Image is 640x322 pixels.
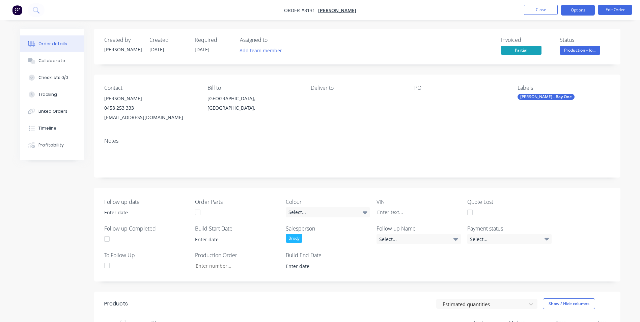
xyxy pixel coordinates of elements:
div: Deliver to [311,85,403,91]
button: Add team member [240,46,286,55]
img: Factory [12,5,22,15]
div: Required [195,37,232,43]
button: Profitability [20,137,84,154]
div: Checklists 0/0 [38,75,68,81]
label: VIN [377,198,461,206]
div: Select... [467,234,552,244]
span: Partial [501,46,541,54]
div: [GEOGRAPHIC_DATA], [GEOGRAPHIC_DATA], [207,94,300,113]
button: Checklists 0/0 [20,69,84,86]
div: Profitability [38,142,64,148]
label: Production Order [195,251,279,259]
div: PO [414,85,507,91]
div: Brody [286,234,302,243]
div: Created by [104,37,141,43]
div: [PERSON_NAME]0458 253 333[EMAIL_ADDRESS][DOMAIN_NAME] [104,94,197,122]
div: [PERSON_NAME] [104,46,141,53]
input: Enter number... [190,261,279,271]
button: Linked Orders [20,103,84,120]
label: Build Start Date [195,224,279,233]
div: [GEOGRAPHIC_DATA], [GEOGRAPHIC_DATA], [207,94,300,115]
input: Enter date [281,261,365,271]
div: [PERSON_NAME] [104,94,197,103]
div: Contact [104,85,197,91]
span: Order #3131 - [284,7,318,14]
div: Created [149,37,187,43]
a: [PERSON_NAME] [318,7,356,14]
div: Linked Orders [38,108,67,114]
label: Colour [286,198,370,206]
div: Assigned to [240,37,307,43]
span: [DATE] [195,46,210,53]
button: Timeline [20,120,84,137]
label: To Follow Up [104,251,189,259]
button: Production - Jo... [560,46,600,56]
button: Edit Order [598,5,632,15]
label: Salesperson [286,224,370,233]
button: Collaborate [20,52,84,69]
button: Close [524,5,558,15]
div: Order details [38,41,67,47]
div: Select... [377,234,461,244]
label: Build End Date [286,251,370,259]
div: Products [104,300,128,308]
div: Notes [104,138,610,144]
label: Payment status [467,224,552,233]
input: Enter date [100,208,184,218]
div: [PERSON_NAME] - Bay One [518,94,575,100]
label: Follow up Name [377,224,461,233]
div: Invoiced [501,37,552,43]
div: Tracking [38,91,57,98]
div: Status [560,37,610,43]
div: 0458 253 333 [104,103,197,113]
span: [DATE] [149,46,164,53]
button: Add team member [236,46,285,55]
button: Tracking [20,86,84,103]
label: Follow up date [104,198,189,206]
span: Production - Jo... [560,46,600,54]
button: Options [561,5,595,16]
button: Show / Hide columns [543,298,595,309]
div: Bill to [207,85,300,91]
div: Select... [286,207,370,217]
label: Quote Lost [467,198,552,206]
input: Enter date [190,234,274,244]
div: Timeline [38,125,56,131]
label: Order Parts [195,198,279,206]
div: Labels [518,85,610,91]
div: [EMAIL_ADDRESS][DOMAIN_NAME] [104,113,197,122]
div: Collaborate [38,58,65,64]
label: Follow up Completed [104,224,189,233]
button: Order details [20,35,84,52]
